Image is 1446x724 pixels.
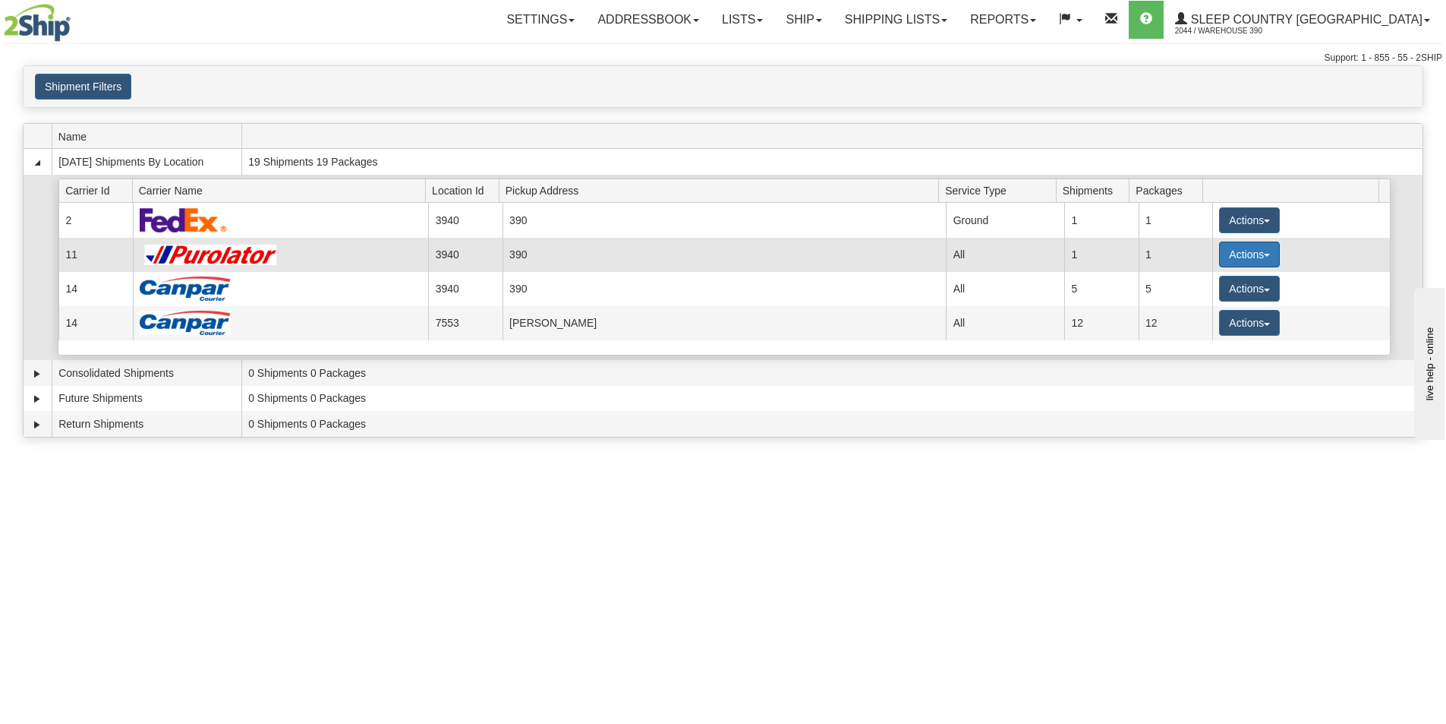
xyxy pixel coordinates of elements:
[1219,242,1280,267] button: Actions
[1139,272,1212,306] td: 5
[1175,24,1289,39] span: 2044 / Warehouse 390
[139,179,426,202] span: Carrier Name
[506,179,939,202] span: Pickup Address
[52,149,241,175] td: [DATE] Shipments By Location
[52,360,241,386] td: Consolidated Shipments
[58,125,241,148] span: Name
[946,306,1064,340] td: All
[710,1,774,39] a: Lists
[1187,13,1422,26] span: Sleep Country [GEOGRAPHIC_DATA]
[1219,276,1280,302] button: Actions
[241,360,1422,386] td: 0 Shipments 0 Packages
[502,306,947,340] td: [PERSON_NAME]
[432,179,499,202] span: Location Id
[52,386,241,412] td: Future Shipments
[1064,306,1138,340] td: 12
[1219,310,1280,336] button: Actions
[502,203,947,237] td: 390
[945,179,1056,202] span: Service Type
[30,417,45,432] a: Expand
[58,238,132,272] td: 11
[30,391,45,406] a: Expand
[428,238,502,272] td: 3940
[65,179,132,202] span: Carrier Id
[502,238,947,272] td: 390
[833,1,959,39] a: Shipping lists
[959,1,1047,39] a: Reports
[58,306,132,340] td: 14
[1064,203,1138,237] td: 1
[30,155,45,170] a: Collapse
[946,203,1064,237] td: Ground
[946,238,1064,272] td: All
[11,13,140,24] div: live help - online
[241,386,1422,412] td: 0 Shipments 0 Packages
[140,207,227,232] img: FedEx Express®
[495,1,586,39] a: Settings
[1139,238,1212,272] td: 1
[1139,306,1212,340] td: 12
[1136,179,1202,202] span: Packages
[4,52,1442,65] div: Support: 1 - 855 - 55 - 2SHIP
[1063,179,1129,202] span: Shipments
[586,1,710,39] a: Addressbook
[140,277,231,301] img: Canpar
[428,306,502,340] td: 7553
[35,74,131,100] button: Shipment Filters
[1064,272,1138,306] td: 5
[1219,207,1280,233] button: Actions
[241,411,1422,437] td: 0 Shipments 0 Packages
[502,272,947,306] td: 390
[30,366,45,381] a: Expand
[1139,203,1212,237] td: 1
[140,311,231,335] img: Canpar
[52,411,241,437] td: Return Shipments
[774,1,833,39] a: Ship
[428,272,502,306] td: 3940
[1411,284,1444,439] iframe: chat widget
[140,245,283,265] img: Purolator
[428,203,502,237] td: 3940
[241,149,1422,175] td: 19 Shipments 19 Packages
[58,272,132,306] td: 14
[946,272,1064,306] td: All
[1164,1,1441,39] a: Sleep Country [GEOGRAPHIC_DATA] 2044 / Warehouse 390
[58,203,132,237] td: 2
[4,4,71,42] img: logo2044.jpg
[1064,238,1138,272] td: 1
